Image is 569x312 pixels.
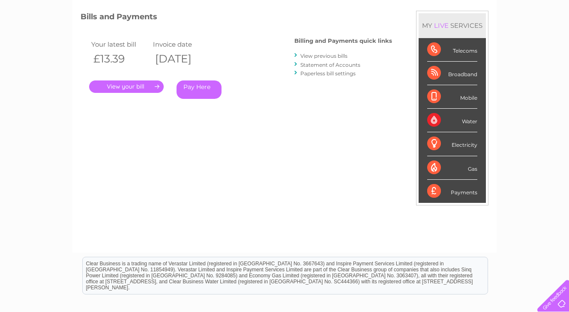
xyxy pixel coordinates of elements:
div: Clear Business is a trading name of Verastar Limited (registered in [GEOGRAPHIC_DATA] No. 3667643... [83,5,488,42]
a: Statement of Accounts [300,62,360,68]
h3: Bills and Payments [81,11,392,26]
div: Broadband [427,62,477,85]
a: Pay Here [177,80,222,99]
div: MY SERVICES [419,13,486,38]
a: Energy [440,36,458,43]
td: Your latest bill [89,39,151,50]
a: Contact [512,36,533,43]
a: . [89,80,164,93]
th: £13.39 [89,50,151,68]
a: Log out [541,36,561,43]
a: View previous bills [300,53,347,59]
img: logo.png [20,22,63,48]
a: Paperless bill settings [300,70,356,77]
div: Payments [427,180,477,203]
a: Telecoms [464,36,489,43]
div: Water [427,109,477,132]
div: LIVE [432,21,450,30]
th: [DATE] [151,50,213,68]
h4: Billing and Payments quick links [294,38,392,44]
a: 0333 014 3131 [407,4,467,15]
div: Electricity [427,132,477,156]
div: Gas [427,156,477,180]
td: Invoice date [151,39,213,50]
a: Water [418,36,434,43]
a: Blog [494,36,507,43]
div: Mobile [427,85,477,109]
div: Telecoms [427,38,477,62]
